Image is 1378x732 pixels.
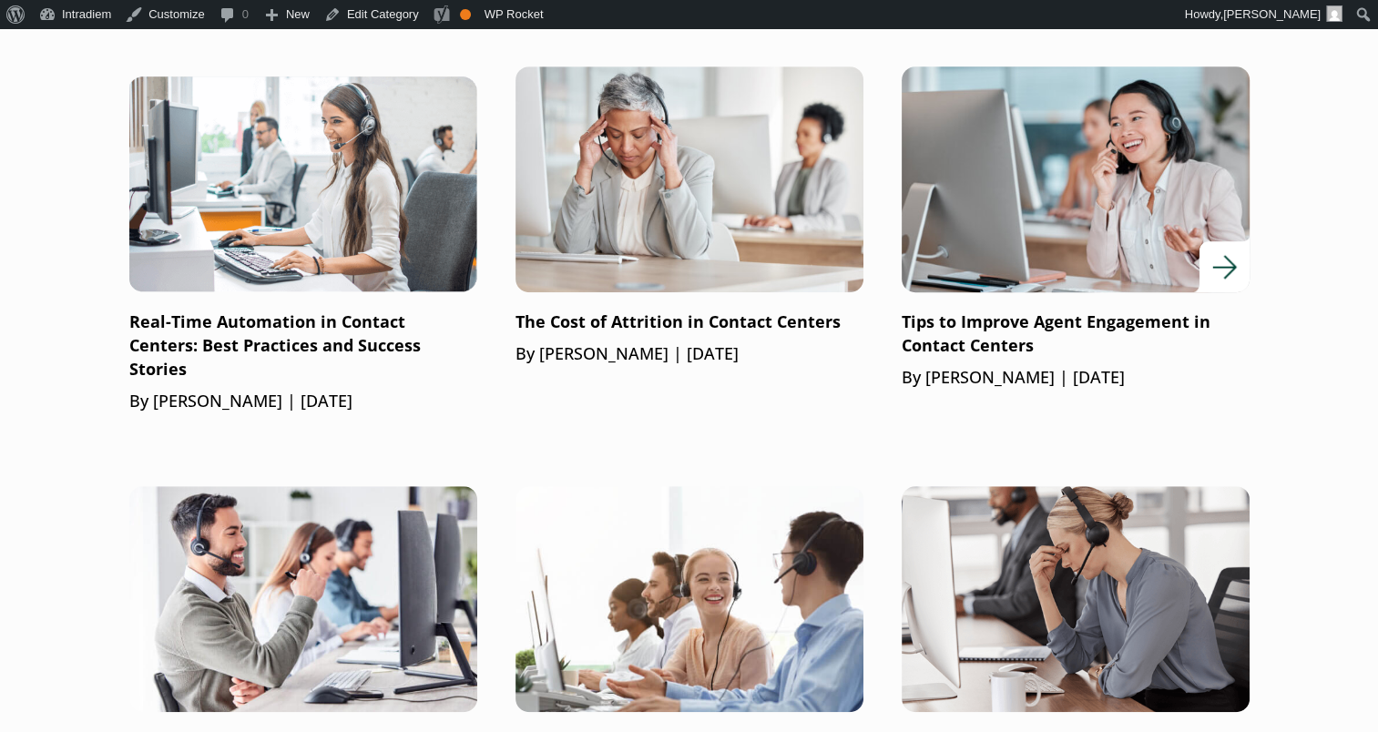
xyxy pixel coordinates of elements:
[515,310,863,334] p: The Cost of Attrition in Contact Centers
[129,486,477,712] img: Contact center team of 3 people wearing headsets smiling looking at their computers
[515,342,863,366] p: By [PERSON_NAME] | [DATE]
[902,366,1250,390] p: By [PERSON_NAME] | [DATE]
[1223,7,1321,21] span: [PERSON_NAME]
[902,310,1250,358] p: Tips to Improve Agent Engagement in Contact Centers
[460,9,471,20] div: OK
[129,310,477,381] p: Real-Time Automation in Contact Centers: Best Practices and Success Stories
[129,390,477,413] p: By [PERSON_NAME] | [DATE]
[129,66,477,413] a: Real-Time Automation in Contact Centers: Best Practices and Success StoriesBy [PERSON_NAME] | [DATE]
[515,66,863,366] a: The Cost of Attrition in Contact CentersBy [PERSON_NAME] | [DATE]
[515,486,863,712] img: Four call center agents sitting in a row with headsets on discussing how call center technology i...
[902,66,1250,390] a: Tips to Improve Agent Engagement in Contact CentersBy [PERSON_NAME] | [DATE]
